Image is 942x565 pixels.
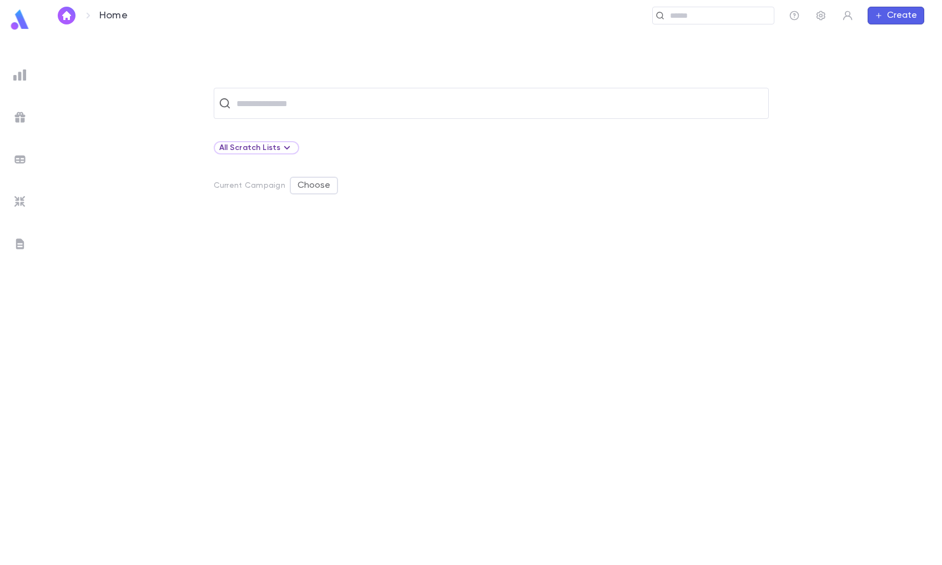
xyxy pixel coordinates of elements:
p: Home [99,9,128,22]
div: All Scratch Lists [214,141,300,154]
img: reports_grey.c525e4749d1bce6a11f5fe2a8de1b229.svg [13,68,27,82]
button: Choose [290,177,338,194]
img: batches_grey.339ca447c9d9533ef1741baa751efc33.svg [13,153,27,166]
div: All Scratch Lists [219,141,294,154]
img: campaigns_grey.99e729a5f7ee94e3726e6486bddda8f1.svg [13,111,27,124]
img: imports_grey.530a8a0e642e233f2baf0ef88e8c9fcb.svg [13,195,27,208]
img: letters_grey.7941b92b52307dd3b8a917253454ce1c.svg [13,237,27,251]
img: logo [9,9,31,31]
p: Current Campaign [214,181,285,190]
button: Create [868,7,924,24]
img: home_white.a664292cf8c1dea59945f0da9f25487c.svg [60,11,73,20]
